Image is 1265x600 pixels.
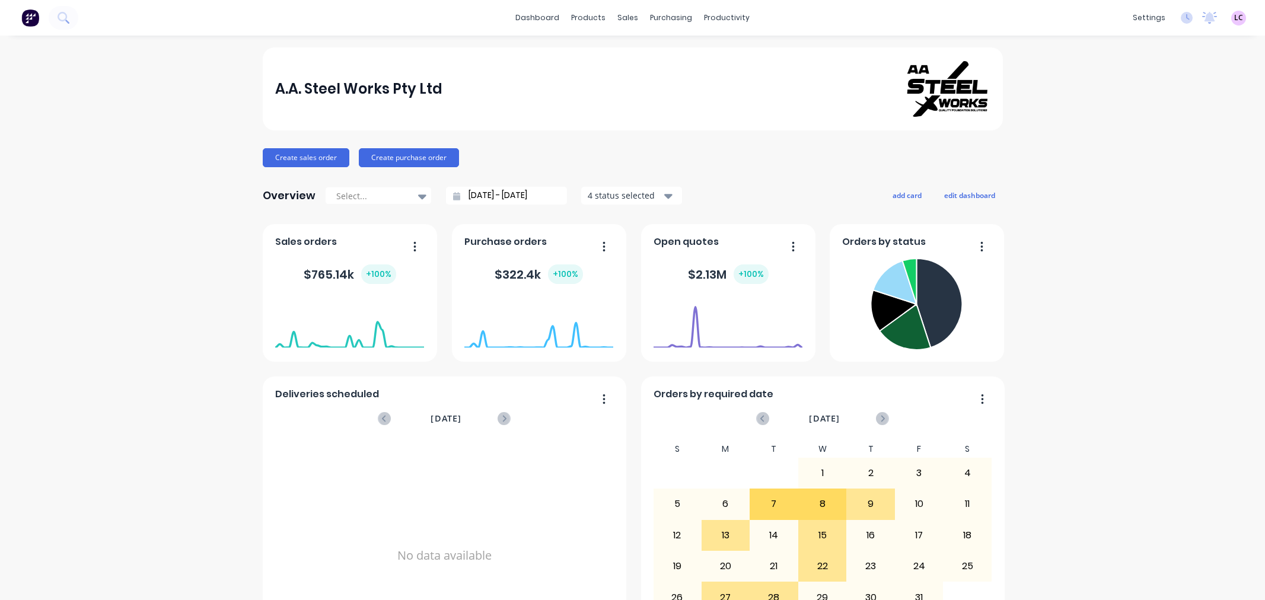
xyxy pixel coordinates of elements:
div: A.A. Steel Works Pty Ltd [275,77,442,101]
div: 4 [944,458,991,488]
button: Create purchase order [359,148,459,167]
div: T [750,441,798,458]
span: [DATE] [809,412,840,425]
div: 20 [702,551,750,581]
span: [DATE] [431,412,461,425]
button: 4 status selected [581,187,682,205]
div: $ 765.14k [304,264,396,284]
span: Sales orders [275,235,337,249]
div: 16 [847,521,894,550]
div: 5 [654,489,701,519]
div: + 100 % [548,264,583,284]
button: Create sales order [263,148,349,167]
div: S [653,441,702,458]
div: 22 [799,551,846,581]
div: 17 [896,521,943,550]
div: 7 [750,489,798,519]
div: 24 [896,551,943,581]
div: Overview [263,184,316,208]
div: 14 [750,521,798,550]
span: Orders by required date [654,387,773,401]
span: Purchase orders [464,235,547,249]
span: LC [1234,12,1243,23]
div: 25 [944,551,991,581]
div: purchasing [644,9,698,27]
span: Open quotes [654,235,719,249]
div: 18 [944,521,991,550]
span: Orders by status [842,235,926,249]
button: edit dashboard [936,187,1003,203]
div: W [798,441,847,458]
div: $ 2.13M [688,264,769,284]
div: 11 [944,489,991,519]
img: A.A. Steel Works Pty Ltd [907,61,990,117]
div: 8 [799,489,846,519]
div: 23 [847,551,894,581]
div: F [895,441,944,458]
button: add card [885,187,929,203]
div: M [702,441,750,458]
div: $ 322.4k [495,264,583,284]
div: + 100 % [361,264,396,284]
a: dashboard [509,9,565,27]
div: 9 [847,489,894,519]
div: 12 [654,521,701,550]
div: 4 status selected [588,189,662,202]
div: 2 [847,458,894,488]
div: 10 [896,489,943,519]
img: Factory [21,9,39,27]
div: 21 [750,551,798,581]
div: 3 [896,458,943,488]
div: sales [611,9,644,27]
div: T [846,441,895,458]
div: 13 [702,521,750,550]
div: products [565,9,611,27]
div: productivity [698,9,756,27]
div: 19 [654,551,701,581]
div: + 100 % [734,264,769,284]
div: 6 [702,489,750,519]
div: S [943,441,992,458]
div: 15 [799,521,846,550]
div: 1 [799,458,846,488]
div: settings [1127,9,1171,27]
